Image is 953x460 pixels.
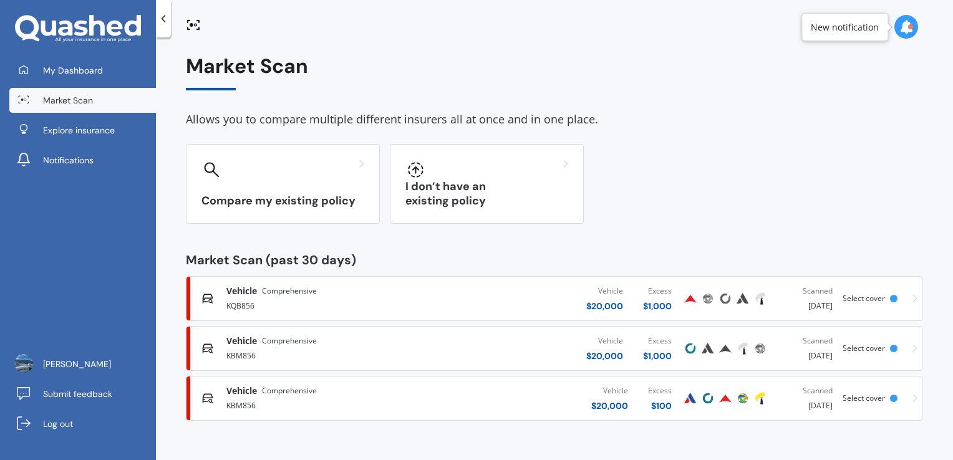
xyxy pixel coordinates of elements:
span: Submit feedback [43,388,112,400]
img: Provident [718,391,733,406]
span: Log out [43,418,73,430]
div: [DATE] [779,335,833,362]
span: Market Scan [43,94,93,107]
a: VehicleComprehensiveKBM856Vehicle$20,000Excess$1,000CoveAutosureProvidentTowerProtectaScanned[DAT... [186,326,923,371]
div: $ 1,000 [643,300,672,312]
div: KBM856 [226,347,442,362]
img: picture [14,354,33,373]
a: Submit feedback [9,381,156,406]
div: $ 20,000 [586,350,623,362]
div: [DATE] [779,285,833,312]
span: Comprehensive [262,285,317,297]
div: Allows you to compare multiple different insurers all at once and in one place. [186,110,923,129]
span: [PERSON_NAME] [43,358,111,370]
img: Autosure [683,391,698,406]
a: Market Scan [9,88,156,113]
img: Tower [753,291,768,306]
img: Cove [683,341,698,356]
img: Protecta [700,291,715,306]
span: Comprehensive [262,385,317,397]
img: Cove [700,391,715,406]
div: [DATE] [779,385,833,412]
span: Select cover [843,343,885,353]
div: Excess [643,335,672,347]
div: Excess [648,385,672,397]
div: New notification [811,21,879,33]
h3: I don’t have an existing policy [405,180,568,208]
h3: Compare my existing policy [201,194,364,208]
div: Scanned [779,385,833,397]
img: Tower [753,391,768,406]
div: $ 100 [648,400,672,412]
span: Comprehensive [262,335,317,347]
span: Select cover [843,393,885,403]
a: Explore insurance [9,118,156,143]
a: VehicleComprehensiveKQB856Vehicle$20,000Excess$1,000ProvidentProtectaCoveAutosureTowerScanned[DAT... [186,276,923,321]
img: Cove [718,291,733,306]
img: Provident [683,291,698,306]
div: Scanned [779,285,833,297]
span: Vehicle [226,335,257,347]
img: Provident [718,341,733,356]
div: $ 20,000 [591,400,628,412]
div: Vehicle [586,285,623,297]
a: [PERSON_NAME] [9,352,156,376]
div: KBM856 [226,397,442,412]
span: Vehicle [226,285,257,297]
div: $ 1,000 [643,350,672,362]
img: Protecta [735,391,750,406]
div: Vehicle [586,335,623,347]
span: Explore insurance [43,124,115,137]
span: My Dashboard [43,64,103,77]
img: Autosure [700,341,715,356]
img: Autosure [735,291,750,306]
div: Market Scan (past 30 days) [186,254,923,266]
a: Log out [9,411,156,436]
div: Market Scan [186,55,923,90]
a: Notifications [9,148,156,173]
div: $ 20,000 [586,300,623,312]
span: Vehicle [226,385,257,397]
a: VehicleComprehensiveKBM856Vehicle$20,000Excess$100AutosureCoveProvidentProtectaTowerScanned[DATE]... [186,376,923,421]
img: Tower [735,341,750,356]
span: Select cover [843,293,885,304]
div: Scanned [779,335,833,347]
div: Excess [643,285,672,297]
img: Protecta [753,341,768,356]
a: My Dashboard [9,58,156,83]
div: Vehicle [591,385,628,397]
span: Notifications [43,154,94,166]
div: KQB856 [226,297,442,312]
